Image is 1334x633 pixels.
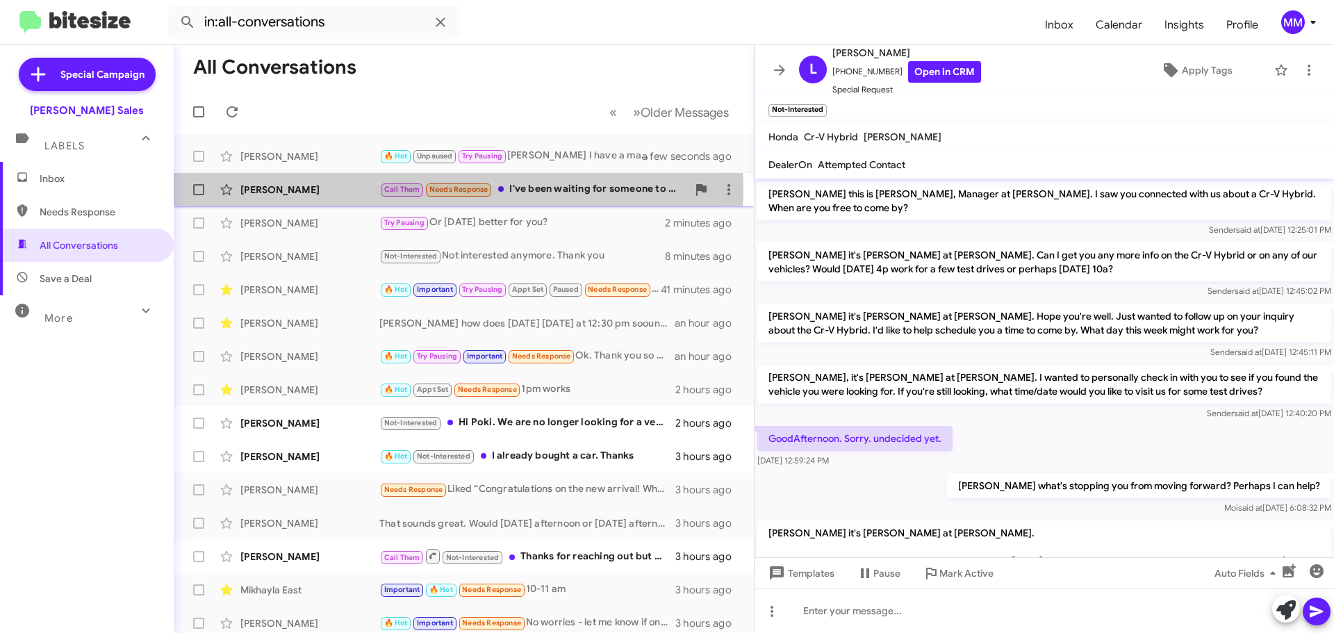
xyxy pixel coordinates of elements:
span: Sender [DATE] 12:40:20 PM [1207,408,1331,418]
span: Attempted Contact [818,158,905,171]
span: « [609,104,617,121]
span: Important [417,285,453,294]
div: a few seconds ago [659,149,743,163]
span: 🔥 Hot [384,618,408,627]
div: MM [1281,10,1305,34]
span: Needs Response [512,352,571,361]
span: DealerOn [768,158,812,171]
span: More [44,312,73,324]
div: 3 hours ago [675,450,743,463]
div: [PERSON_NAME] [240,149,379,163]
div: 3 hours ago [675,550,743,564]
div: I already bought a car. Thanks [379,448,675,464]
span: Try Pausing [462,285,502,294]
span: said at [1234,408,1258,418]
span: Pause [873,561,900,586]
span: All Conversations [40,238,118,252]
span: Important [417,618,453,627]
span: 🔥 Hot [384,385,408,394]
span: Not-Interested [417,452,470,461]
div: [PERSON_NAME] [240,616,379,630]
span: Sender [DATE] 12:45:02 PM [1208,286,1331,296]
div: an hour ago [675,350,743,363]
div: 2 hours ago [675,416,743,430]
span: [PERSON_NAME] [832,44,981,61]
span: Older Messages [641,105,729,120]
div: [PERSON_NAME] [240,483,379,497]
p: [PERSON_NAME] it's [PERSON_NAME] at [PERSON_NAME]. Great news, we have a few specials just in tim... [757,520,1331,629]
div: 2 minutes ago [665,216,743,230]
div: Hi Poki. We are no longer looking for a vehicle. [379,415,675,431]
div: [PERSON_NAME] Sales [30,104,144,117]
div: [PERSON_NAME] [240,183,379,197]
div: [PERSON_NAME] [240,516,379,530]
div: 3 hours ago [675,583,743,597]
div: [PERSON_NAME] [240,416,379,430]
button: Mark Active [912,561,1005,586]
span: Needs Response [588,285,647,294]
button: Next [625,98,737,126]
a: Calendar [1085,5,1153,45]
span: Try Pausing [384,218,425,227]
nav: Page navigation example [602,98,737,126]
span: Needs Response [458,385,517,394]
span: Not-Interested [384,252,438,261]
button: Templates [755,561,846,586]
span: Needs Response [40,205,158,219]
button: Previous [601,98,625,126]
span: Cr-V Hybrid [804,131,858,143]
p: [PERSON_NAME] this is [PERSON_NAME], Manager at [PERSON_NAME]. I saw you connected with us about ... [757,181,1331,220]
span: Mark Active [939,561,994,586]
span: Appt Set [417,385,449,394]
span: Save a Deal [40,272,92,286]
h1: All Conversations [193,56,356,79]
span: 🔥 Hot [384,285,408,294]
div: Or [DATE] better for you? [379,215,665,231]
span: Inbox [40,172,158,186]
div: Mikhayla East [240,583,379,597]
span: Not-Interested [384,418,438,427]
span: » [633,104,641,121]
span: said at [1238,502,1262,513]
span: 🔥 Hot [384,151,408,161]
input: Search [168,6,460,39]
span: Call Them [384,185,420,194]
span: Important [467,352,503,361]
span: Apply Tags [1182,58,1233,83]
span: [PERSON_NAME] [864,131,941,143]
div: No worries - let me know if one pops up, I'll come in. [379,615,675,631]
div: 41 minutes ago [661,283,743,297]
span: Insights [1153,5,1215,45]
span: Moi [DATE] 6:08:32 PM [1224,502,1331,513]
div: 3 hours ago [675,516,743,530]
div: That sounds great. Would [DATE] afternoon or [DATE] afternoon be better? [379,516,675,530]
div: 2 hours ago [675,383,743,397]
div: [PERSON_NAME] [240,283,379,297]
span: Try Pausing [417,352,457,361]
span: Sender [DATE] 12:25:01 PM [1209,224,1331,235]
button: Apply Tags [1125,58,1267,83]
a: Profile [1215,5,1269,45]
div: Not interested anymore. Thank you [379,248,665,264]
span: said at [1236,224,1260,235]
div: an hour ago [675,316,743,330]
span: Inbox [1034,5,1085,45]
div: 10-11 am [379,582,675,598]
div: [PERSON_NAME] [240,316,379,330]
a: Special Campaign [19,58,156,91]
span: Not-Interested [446,553,500,562]
span: Labels [44,140,85,152]
span: Special Request [832,83,981,97]
div: [PERSON_NAME] [240,550,379,564]
div: [PERSON_NAME] [240,249,379,263]
span: Honda [768,131,798,143]
small: Not-Interested [768,104,827,117]
span: Needs Response [462,618,521,627]
span: Templates [766,561,834,586]
span: L [809,58,817,81]
div: Ok. Thank you so much! [379,348,675,364]
div: Running a little late. 4:30 looks better. [379,281,661,297]
button: Auto Fields [1203,561,1292,586]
